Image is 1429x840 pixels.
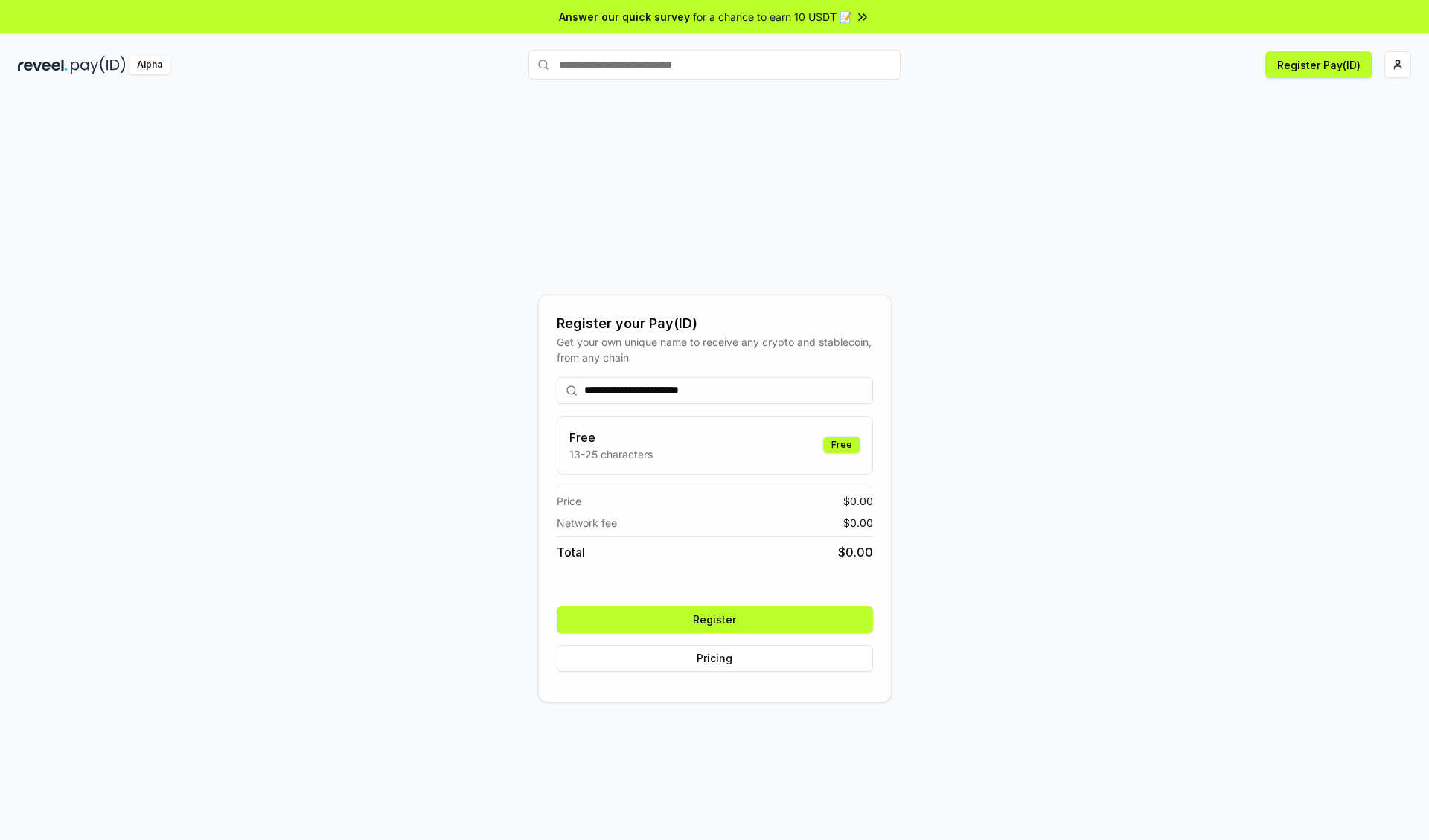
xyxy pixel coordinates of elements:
[71,56,126,74] img: pay_id
[693,9,852,25] span: for a chance to earn 10 USDT 📝
[557,515,617,530] span: Network fee
[557,334,873,365] div: Get your own unique name to receive any crypto and stablecoin, from any chain
[823,437,860,453] div: Free
[18,56,68,74] img: reveel_dark
[129,56,170,74] div: Alpha
[557,493,581,509] span: Price
[557,606,873,633] button: Register
[1265,51,1372,78] button: Register Pay(ID)
[557,543,585,561] span: Total
[557,645,873,672] button: Pricing
[559,9,690,25] span: Answer our quick survey
[569,446,653,462] p: 13-25 characters
[843,515,873,530] span: $ 0.00
[838,543,873,561] span: $ 0.00
[569,429,653,446] h3: Free
[557,313,873,334] div: Register your Pay(ID)
[843,493,873,509] span: $ 0.00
